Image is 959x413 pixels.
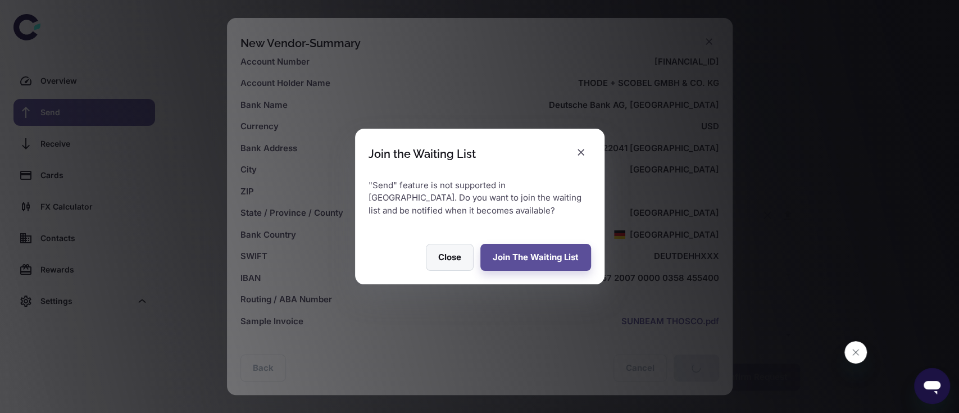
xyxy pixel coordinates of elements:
button: Join the Waiting List [480,244,591,271]
span: Hi. Need any help? [7,8,81,17]
p: " Send " feature is not supported in [GEOGRAPHIC_DATA]. Do you want to join the waiting list and ... [369,179,591,217]
iframe: Button to launch messaging window [914,368,950,404]
div: Join the Waiting List [369,147,476,161]
button: Close [426,244,474,271]
iframe: Close message [844,341,867,364]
